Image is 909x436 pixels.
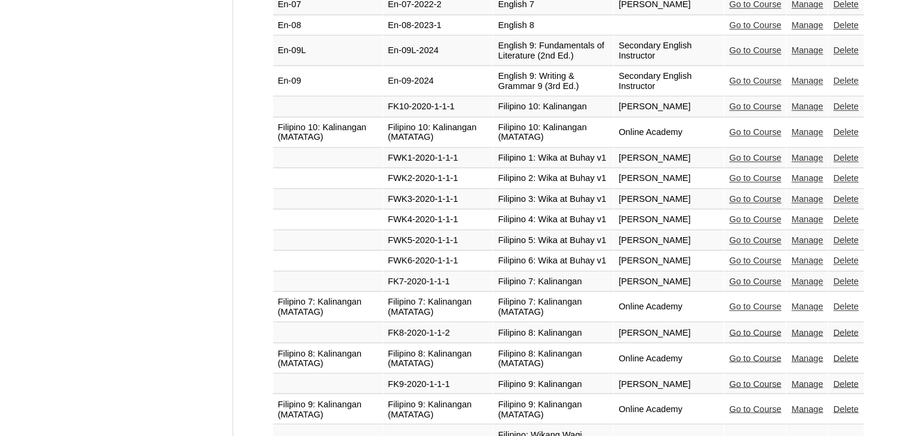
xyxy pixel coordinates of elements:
[493,343,613,373] td: Filipino 8: Kalinangan (MATATAG)
[791,153,823,162] a: Manage
[791,327,823,337] a: Manage
[383,36,492,66] td: En-09L-2024
[493,168,613,189] td: Filipino 2: Wika at Buhay v1
[493,66,613,96] td: English 9: Writing & Grammar 9 (3rd Ed.)
[833,214,858,224] a: Delete
[729,153,781,162] a: Go to Course
[383,272,492,292] td: FK7-2020-1-1-1
[493,292,613,322] td: Filipino 7: Kalinangan (MATATAG)
[493,251,613,271] td: Filipino 6: Wika at Buhay v1
[383,231,492,251] td: FWK5-2020-1-1-1
[493,272,613,292] td: Filipino 7: Kalinangan
[729,102,781,111] a: Go to Course
[791,102,823,111] a: Manage
[383,323,492,343] td: FK8-2020-1-1-2
[273,343,382,373] td: Filipino 8: Kalinangan (MATATAG)
[383,394,492,424] td: Filipino 9: Kalinangan (MATATAG)
[383,189,492,210] td: FWK3-2020-1-1-1
[273,66,382,96] td: En-09
[614,66,724,96] td: Secondary English Instructor
[833,76,858,85] a: Delete
[273,394,382,424] td: Filipino 9: Kalinangan (MATATAG)
[791,214,823,224] a: Manage
[833,235,858,245] a: Delete
[614,251,724,271] td: [PERSON_NAME]
[493,394,613,424] td: Filipino 9: Kalinangan (MATATAG)
[383,292,492,322] td: Filipino 7: Kalinangan (MATATAG)
[833,102,858,111] a: Delete
[833,327,858,337] a: Delete
[383,210,492,230] td: FWK4-2020-1-1-1
[614,148,724,168] td: [PERSON_NAME]
[833,353,858,363] a: Delete
[791,302,823,311] a: Manage
[729,256,781,265] a: Go to Course
[383,118,492,148] td: Filipino 10: Kalinangan (MATATAG)
[833,302,858,311] a: Delete
[729,20,781,30] a: Go to Course
[614,210,724,230] td: [PERSON_NAME]
[493,16,613,36] td: English 8
[383,251,492,271] td: FWK6-2020-1-1-1
[833,173,858,183] a: Delete
[791,353,823,363] a: Manage
[833,277,858,286] a: Delete
[729,173,781,183] a: Go to Course
[833,127,858,137] a: Delete
[614,118,724,148] td: Online Academy
[273,16,382,36] td: En-08
[729,353,781,363] a: Go to Course
[273,292,382,322] td: Filipino 7: Kalinangan (MATATAG)
[383,148,492,168] td: FWK1-2020-1-1-1
[383,374,492,394] td: FK9-2020-1-1-1
[383,97,492,117] td: FK10-2020-1-1-1
[833,153,858,162] a: Delete
[729,302,781,311] a: Go to Course
[614,272,724,292] td: [PERSON_NAME]
[729,127,781,137] a: Go to Course
[729,277,781,286] a: Go to Course
[833,20,858,30] a: Delete
[833,45,858,55] a: Delete
[729,235,781,245] a: Go to Course
[791,379,823,388] a: Manage
[383,343,492,373] td: Filipino 8: Kalinangan (MATATAG)
[791,45,823,55] a: Manage
[833,404,858,413] a: Delete
[833,194,858,204] a: Delete
[791,404,823,413] a: Manage
[493,189,613,210] td: Filipino 3: Wika at Buhay v1
[791,76,823,85] a: Manage
[791,127,823,137] a: Manage
[729,194,781,204] a: Go to Course
[383,16,492,36] td: En-08-2023-1
[493,118,613,148] td: Filipino 10: Kalinangan (MATATAG)
[729,404,781,413] a: Go to Course
[729,379,781,388] a: Go to Course
[791,256,823,265] a: Manage
[614,343,724,373] td: Online Academy
[729,327,781,337] a: Go to Course
[833,379,858,388] a: Delete
[791,235,823,245] a: Manage
[614,189,724,210] td: [PERSON_NAME]
[493,323,613,343] td: Filipino 8: Kalinangan
[614,323,724,343] td: [PERSON_NAME]
[273,118,382,148] td: Filipino 10: Kalinangan (MATATAG)
[791,194,823,204] a: Manage
[729,45,781,55] a: Go to Course
[493,374,613,394] td: Filipino 9: Kalinangan
[614,292,724,322] td: Online Academy
[493,231,613,251] td: Filipino 5: Wika at Buhay v1
[383,168,492,189] td: FWK2-2020-1-1-1
[791,277,823,286] a: Manage
[729,76,781,85] a: Go to Course
[614,394,724,424] td: Online Academy
[729,214,781,224] a: Go to Course
[614,231,724,251] td: [PERSON_NAME]
[614,97,724,117] td: [PERSON_NAME]
[614,374,724,394] td: [PERSON_NAME]
[493,97,613,117] td: Filipino 10: Kalinangan
[833,256,858,265] a: Delete
[493,210,613,230] td: Filipino 4: Wika at Buhay v1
